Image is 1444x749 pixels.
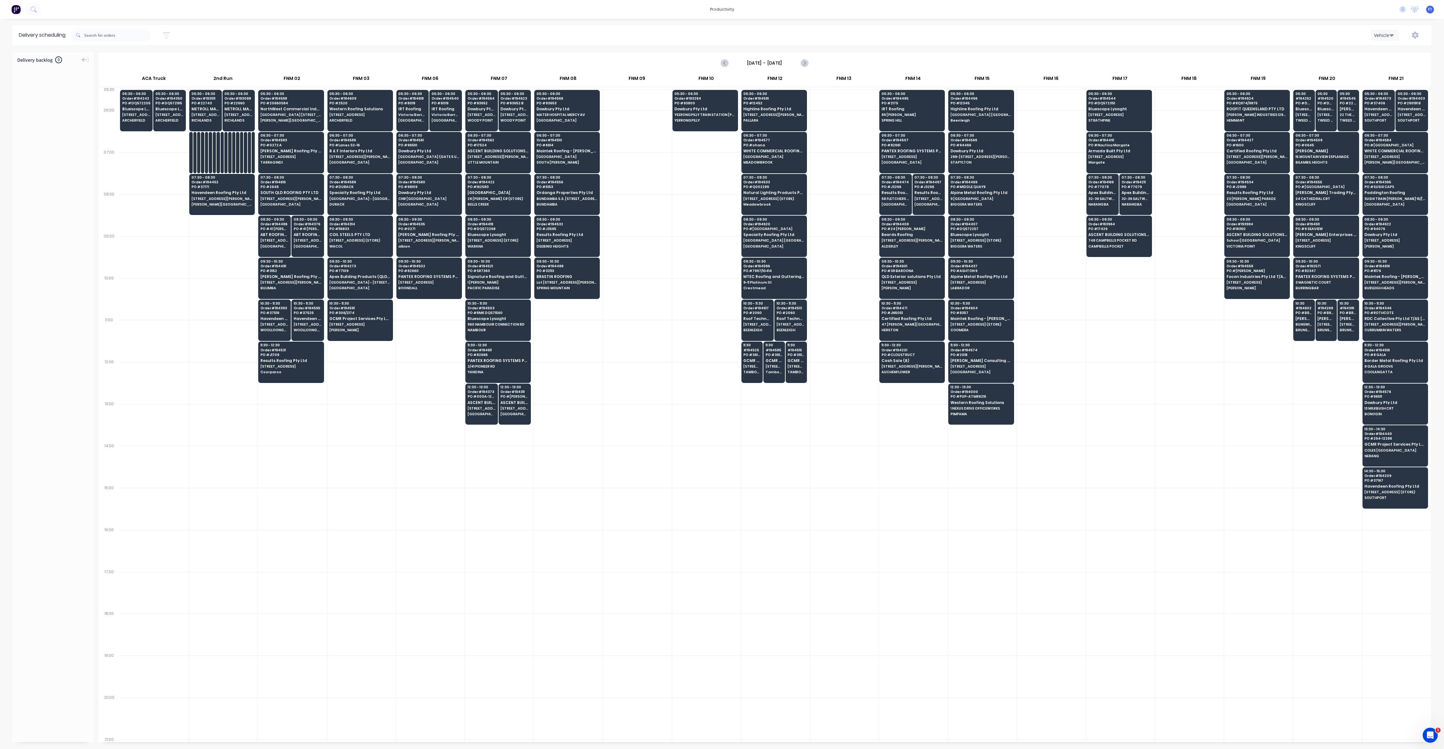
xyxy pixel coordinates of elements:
span: PO # Nautica Margate [1088,143,1149,147]
span: 05:30 [1295,92,1313,96]
span: PO # DQ572205 [122,101,150,105]
span: 89 [PERSON_NAME] [882,113,942,117]
span: [PERSON_NAME] Roofing Pty Ltd [260,149,321,153]
span: HEMMANT [1227,118,1287,122]
span: Order # 194583 [260,138,321,142]
div: Delivery scheduling [13,25,72,45]
span: 07:30 - 08:30 [398,175,459,179]
span: Alpine Metal Roofing Pty Ltd [950,191,1011,195]
span: IRT Roofing [398,107,426,111]
span: Results Roofing Pty Ltd [914,191,943,195]
div: FNM 06 [396,73,464,87]
span: [STREET_ADDRESS] [882,155,942,159]
span: PO # J2986 [1227,185,1287,189]
span: PO # 37171 [191,185,252,189]
span: PO # J3266 [882,185,910,189]
span: [STREET_ADDRESS] [1364,155,1425,159]
span: Order # 194540 [432,97,460,100]
div: FNM 14 [879,73,947,87]
div: Vehicle [1374,32,1392,39]
span: PO # 8019 [398,101,426,105]
span: METROLL MACKAY [191,107,220,111]
span: Bluescope Lysaght [1088,107,1149,111]
span: Victoria Barracks [PERSON_NAME] Terrace [398,113,426,117]
span: Specialty Roofing Pty Ltd [329,191,390,195]
span: 05:30 - 06:30 [155,92,184,96]
div: 08:00 [98,191,120,233]
span: [STREET_ADDRESS][PERSON_NAME] [224,113,253,117]
span: Order # 194588 [260,97,321,100]
span: [GEOGRAPHIC_DATA] [STREET_ADDRESS][PERSON_NAME] [260,113,321,117]
span: Order # 194403 [1398,97,1426,100]
span: 06:30 - 07:30 [1088,134,1149,137]
div: 2nd Run [189,73,257,87]
span: PO # 77079 [1122,185,1150,189]
span: 05:30 - 06:30 [432,92,460,96]
div: FNM 18 [1155,73,1223,87]
span: Bluescope Lysaght [1295,107,1313,111]
span: PO # DURACK [329,185,390,189]
div: 05:30 [98,86,120,107]
span: [GEOGRAPHIC_DATA] [1227,160,1287,164]
span: 22 THE ANCHORAGE [1340,113,1357,117]
span: RICHLANDS [191,118,220,122]
span: Order # 194491 [1088,138,1149,142]
span: 06:30 - 07:30 [743,134,804,137]
span: Order # 194242 [122,97,150,100]
div: FNM 07 [465,73,533,87]
span: PO # 94466 [950,143,1011,147]
span: 06:30 - 07:30 [260,134,321,137]
span: PO # 5153 [536,185,597,189]
span: [STREET_ADDRESS] [1398,113,1426,117]
span: PO # 22 THE ANCHORAGE [1340,101,1357,105]
span: PO # 0272 A [260,143,321,147]
span: Dowbury Pty Ltd [398,149,459,153]
span: [PERSON_NAME] Trading Pty Ltd T/AS Coastal Roofing [1295,191,1356,195]
span: Order # 194561 [398,138,459,142]
span: PO # 93652 [468,101,496,105]
span: 07:30 - 08:30 [1088,175,1117,179]
span: PO # SUSHI CAPS [1364,185,1425,189]
span: [STREET_ADDRESS][PERSON_NAME] [191,113,220,117]
span: [STREET_ADDRESS][PERSON_NAME] [260,197,321,201]
span: [STREET_ADDRESS][PERSON_NAME] [1227,155,1287,159]
span: 07:30 - 08:30 [536,175,597,179]
span: 05:30 - 06:30 [950,92,1011,96]
span: PO # 96510 [398,143,459,147]
span: ARCHERFIELD [329,118,390,122]
span: 07:30 - 08:30 [743,175,804,179]
span: Order # 194562 [468,138,528,142]
span: RICHLANDS [224,118,253,122]
span: Order # 194568 [536,97,597,100]
span: IRT Roofing [432,107,460,111]
span: PO # 20660584 [260,101,321,105]
span: Havendeen Projects Pty Ltd [1398,107,1426,111]
img: Factory [11,5,21,14]
span: Havendeen Roofing Pty Ltd [1364,107,1393,111]
span: Dowbury Pty Ltd [500,107,529,111]
span: 07:30 - 08:30 [882,175,910,179]
span: [GEOGRAPHIC_DATA] [398,160,459,164]
span: Order # 194544 [1088,97,1149,100]
span: 07:30 - 08:30 [1364,175,1425,179]
span: 07:30 - 08:30 [914,175,943,179]
span: [STREET_ADDRESS] [329,113,390,117]
span: PO # 93800 [674,101,735,105]
span: 298-[STREET_ADDRESS][PERSON_NAME] (VISY) [950,155,1011,159]
span: [STREET_ADDRESS][PERSON_NAME] [500,113,529,117]
span: 05:30 - 06:30 [674,92,735,96]
span: SOUTHPORT [1398,118,1426,122]
span: [PERSON_NAME] INDUSTRIES 1284 [PERSON_NAME] [1227,113,1287,117]
span: PANTEX ROOFING SYSTEMS PTY LTD [882,149,942,153]
span: ARCHERFIELD [122,118,150,122]
span: Order # 194555 [1295,180,1356,184]
span: [GEOGRAPHIC_DATA] [398,118,426,122]
span: Order # 194510 [536,138,597,142]
span: 05:30 - 06:30 [224,92,253,96]
span: Order # 194577 [743,138,804,142]
span: # 194545 [1340,97,1357,100]
span: [GEOGRAPHIC_DATA] [536,118,597,122]
div: ACA Truck [119,73,188,87]
div: FNM 02 [258,73,326,87]
span: SOUTH QLD ROOFING PTY LTD [260,191,321,195]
